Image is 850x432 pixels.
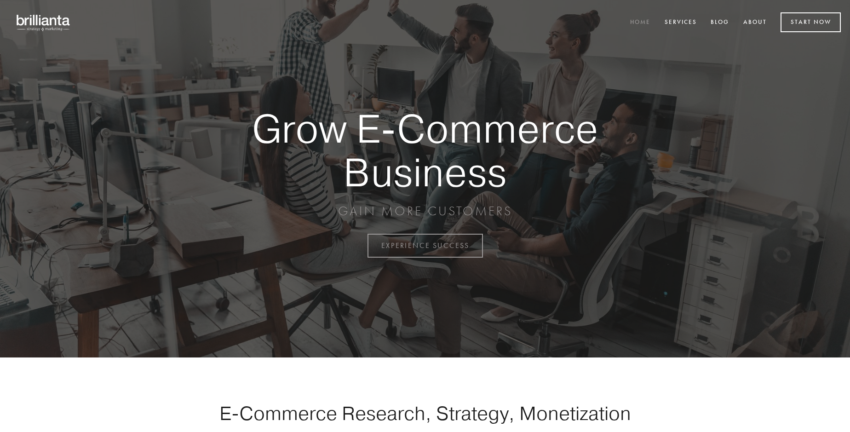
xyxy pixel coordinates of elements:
img: brillianta - research, strategy, marketing [9,9,78,36]
h1: E-Commerce Research, Strategy, Monetization [190,402,660,425]
a: About [737,15,773,30]
a: Start Now [781,12,841,32]
strong: Grow E-Commerce Business [220,107,630,194]
a: Services [659,15,703,30]
a: Blog [705,15,735,30]
a: Home [624,15,656,30]
a: EXPERIENCE SUCCESS [368,234,483,258]
p: GAIN MORE CUSTOMERS [220,203,630,219]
